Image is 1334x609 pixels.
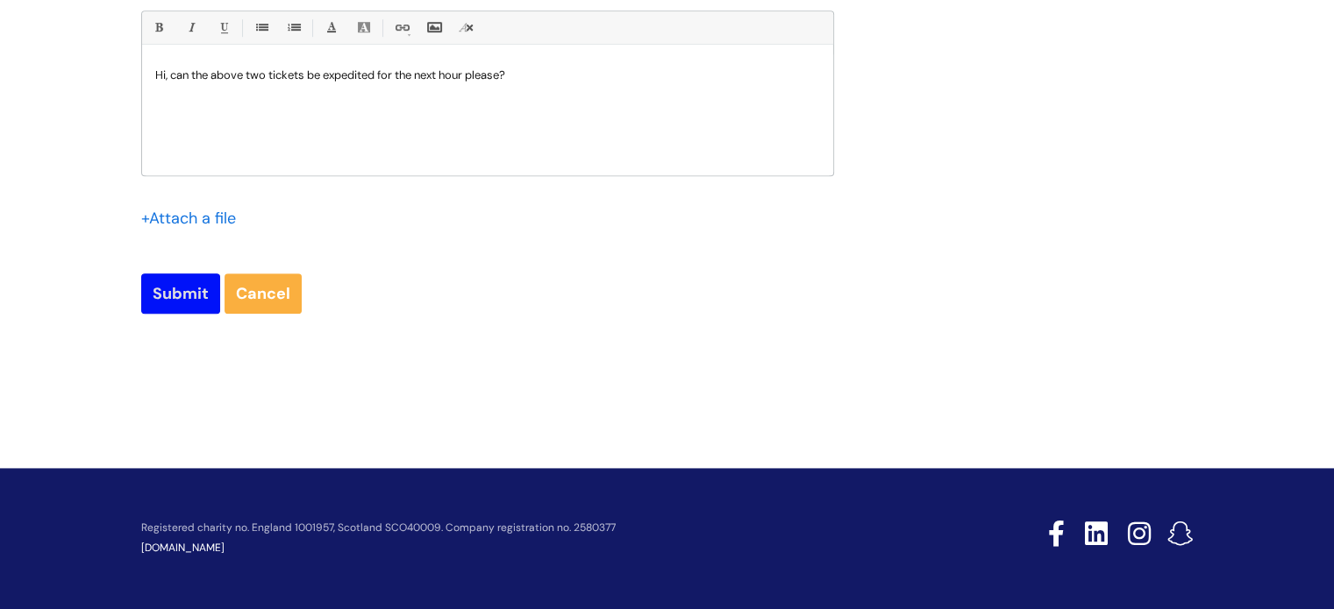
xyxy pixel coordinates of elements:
[282,17,304,39] a: 1. Ordered List (Ctrl-Shift-8)
[353,17,375,39] a: Back Color
[320,17,342,39] a: Font Color
[141,273,220,314] input: Submit
[141,522,924,534] p: Registered charity no. England 1001957, Scotland SCO40009. Company registration no. 2580377
[141,541,225,555] a: [DOMAIN_NAME]
[180,17,202,39] a: Italic (Ctrl-I)
[390,17,412,39] a: Link
[147,17,169,39] a: Bold (Ctrl-B)
[250,17,272,39] a: • Unordered List (Ctrl-Shift-7)
[141,208,149,229] span: +
[225,273,302,314] a: Cancel
[155,67,820,83] p: Hi, can the above two tickets be expedited for the next hour please?
[423,17,445,39] a: Insert Image...
[141,204,246,232] div: Attach a file
[212,17,234,39] a: Underline(Ctrl-U)
[455,17,477,39] a: Remove formatting (Ctrl-\)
